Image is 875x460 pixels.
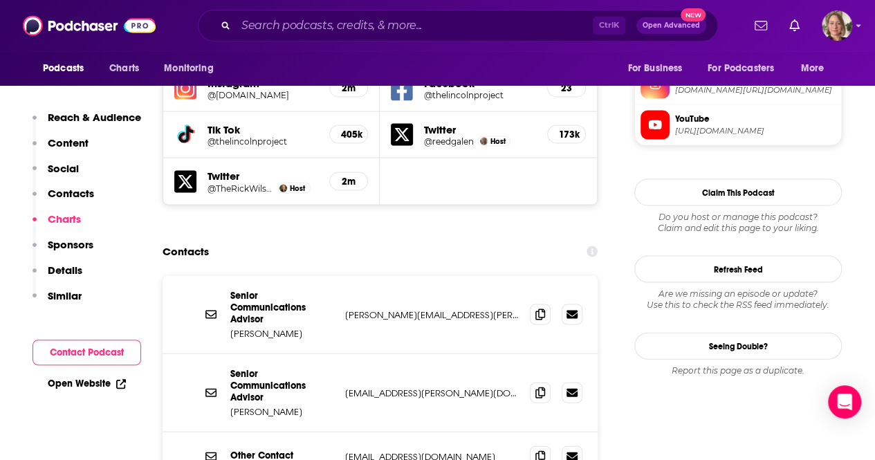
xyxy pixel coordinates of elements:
p: [PERSON_NAME] [230,406,334,418]
p: [EMAIL_ADDRESS][PERSON_NAME][DOMAIN_NAME] [345,387,519,399]
h5: Tik Tok [208,123,318,136]
button: Show profile menu [822,10,852,41]
a: Charts [100,55,147,82]
h5: Twitter [424,123,535,136]
button: Contacts [33,187,94,212]
p: Reach & Audience [48,111,141,124]
span: instagram.com/lincolnproject.us [675,85,836,95]
a: @TheRickWilson [208,183,274,194]
img: Rick Wilson [279,185,287,192]
button: open menu [791,55,842,82]
a: @[DOMAIN_NAME] [208,90,318,100]
button: Social [33,162,79,187]
span: Ctrl K [593,17,625,35]
button: open menu [618,55,699,82]
p: Contacts [48,187,94,200]
h5: 2m [341,176,356,187]
span: Monitoring [164,59,213,78]
p: [PERSON_NAME][EMAIL_ADDRESS][PERSON_NAME][DOMAIN_NAME] [345,309,519,321]
span: More [801,59,825,78]
a: Show notifications dropdown [749,14,773,37]
a: Seeing Double? [634,333,842,360]
button: Content [33,136,89,162]
input: Search podcasts, credits, & more... [236,15,593,37]
p: Social [48,162,79,175]
img: Reed Galen [480,138,488,145]
p: Content [48,136,89,149]
img: Podchaser - Follow, Share and Rate Podcasts [23,12,156,39]
h5: 173k [559,129,574,140]
button: open menu [154,55,231,82]
img: iconImage [174,77,196,100]
button: Claim This Podcast [634,179,842,206]
button: Details [33,264,82,289]
button: Refresh Feed [634,256,842,283]
img: User Profile [822,10,852,41]
button: Sponsors [33,238,93,264]
a: @reedgalen [424,136,474,147]
p: Senior Communications Advisor [230,290,334,325]
h5: 405k [341,129,356,140]
div: Search podcasts, credits, & more... [198,10,718,42]
button: open menu [699,55,794,82]
div: Are we missing an episode or update? Use this to check the RSS feed immediately. [634,288,842,311]
button: Similar [33,289,82,315]
button: open menu [33,55,102,82]
a: @thelincolnproject [208,136,318,147]
h5: 2m [341,82,356,94]
p: Charts [48,212,81,226]
a: @thelincolnproject [424,90,535,100]
span: YouTube [675,113,836,125]
span: New [681,8,706,21]
h5: Twitter [208,169,318,183]
span: Host [290,184,305,193]
span: For Podcasters [708,59,774,78]
span: For Business [627,59,682,78]
span: Do you host or manage this podcast? [634,212,842,223]
span: Host [490,137,506,146]
p: Similar [48,289,82,302]
a: Show notifications dropdown [784,14,805,37]
button: Open AdvancedNew [636,17,706,34]
button: Charts [33,212,81,238]
p: Sponsors [48,238,93,251]
span: Charts [109,59,139,78]
h5: 23 [559,82,574,94]
div: Claim and edit this page to your liking. [634,212,842,234]
p: [PERSON_NAME] [230,328,334,340]
span: Logged in as AriFortierPr [822,10,852,41]
p: Senior Communications Advisor [230,368,334,403]
span: Open Advanced [643,22,700,29]
div: Open Intercom Messenger [828,385,861,418]
p: Details [48,264,82,277]
span: Podcasts [43,59,84,78]
span: https://www.youtube.com/@TheLincolnProject [675,126,836,136]
button: Contact Podcast [33,340,141,365]
a: YouTube[URL][DOMAIN_NAME] [641,111,836,140]
h2: Contacts [163,239,209,265]
div: Report this page as a duplicate. [634,365,842,376]
a: Open Website [48,378,126,389]
button: Reach & Audience [33,111,141,136]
